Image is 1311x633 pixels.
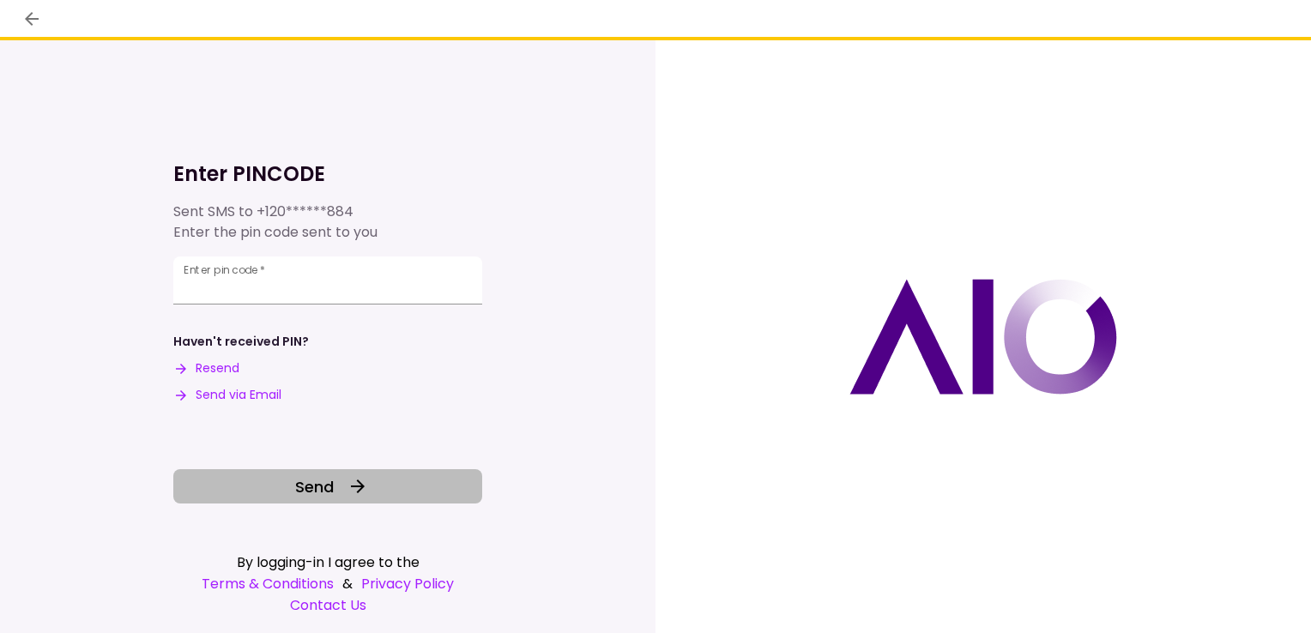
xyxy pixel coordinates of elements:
[173,333,309,351] div: Haven't received PIN?
[173,202,482,243] div: Sent SMS to Enter the pin code sent to you
[173,469,482,503] button: Send
[361,573,454,594] a: Privacy Policy
[184,262,265,277] label: Enter pin code
[17,4,46,33] button: back
[173,552,482,573] div: By logging-in I agree to the
[173,386,281,404] button: Send via Email
[173,573,482,594] div: &
[173,359,239,377] button: Resend
[202,573,334,594] a: Terms & Conditions
[849,279,1117,395] img: AIO logo
[295,475,334,498] span: Send
[173,594,482,616] a: Contact Us
[173,160,482,188] h1: Enter PINCODE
